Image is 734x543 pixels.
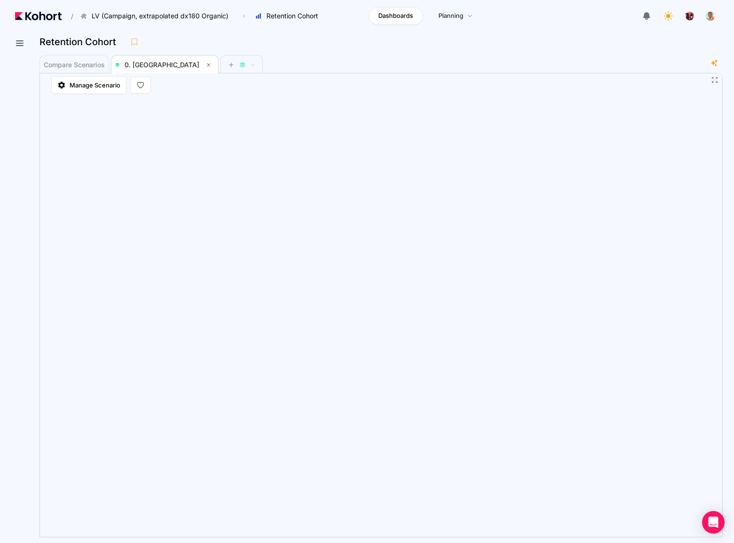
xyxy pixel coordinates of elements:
[250,8,328,24] button: Retention Cohort
[63,11,73,21] span: /
[70,80,120,90] span: Manage Scenario
[438,11,463,21] span: Planning
[266,11,318,21] span: Retention Cohort
[44,62,105,68] span: Compare Scenarios
[39,37,122,47] h3: Retention Cohort
[125,61,199,69] span: 0. [GEOGRAPHIC_DATA]
[15,12,62,20] img: Kohort logo
[75,8,238,24] button: LV (Campaign, extrapolated dx180 Organic)
[685,11,695,21] img: logo_TreesPlease_20230726120307121221.png
[369,7,423,25] a: Dashboards
[711,76,718,84] button: Fullscreen
[51,76,126,94] a: Manage Scenario
[378,11,413,21] span: Dashboards
[702,511,725,534] div: Open Intercom Messenger
[429,7,483,25] a: Planning
[92,11,228,21] span: LV (Campaign, extrapolated dx180 Organic)
[241,12,247,20] span: ›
